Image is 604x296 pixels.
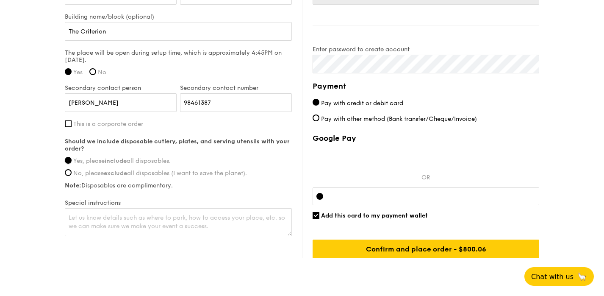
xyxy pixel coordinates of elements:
[577,272,587,282] span: 🦙
[73,120,143,128] span: This is a corporate order
[104,170,127,177] strong: exclude
[418,174,434,181] p: OR
[65,169,72,176] input: No, pleaseexcludeall disposables (I want to save the planet).
[313,80,539,92] h4: Payment
[321,100,403,107] span: Pay with credit or debit card
[65,120,72,127] input: This is a corporate order
[65,182,81,189] strong: Note:
[313,114,319,121] input: Pay with other method (Bank transfer/Cheque/Invoice)
[65,49,292,64] label: The place will be open during setup time, which is approximately 4:45PM on [DATE].
[313,134,539,143] label: Google Pay
[98,69,106,76] span: No
[313,46,539,53] label: Enter password to create account
[65,138,290,152] strong: Should we include disposable cutlery, plates, and serving utensils with your order?
[105,157,127,165] strong: include
[180,84,292,92] label: Secondary contact number
[531,273,574,281] span: Chat with us
[65,68,72,75] input: Yes
[313,99,319,106] input: Pay with credit or debit card
[313,240,539,258] input: Confirm and place order - $800.06
[65,182,292,189] label: Disposables are complimentary.
[65,13,292,20] label: Building name/block (optional)
[73,69,83,76] span: Yes
[313,148,539,167] iframe: Secure payment button frame
[524,267,594,286] button: Chat with us🦙
[73,170,247,177] span: No, please all disposables (I want to save the planet).
[65,157,72,164] input: Yes, pleaseincludeall disposables.
[321,115,477,123] span: Pay with other method (Bank transfer/Cheque/Invoice)
[330,193,535,200] iframe: Secure card payment input frame
[321,212,428,219] span: Add this card to my payment wallet
[89,68,96,75] input: No
[65,199,292,207] label: Special instructions
[65,84,177,92] label: Secondary contact person
[73,157,171,165] span: Yes, please all disposables.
